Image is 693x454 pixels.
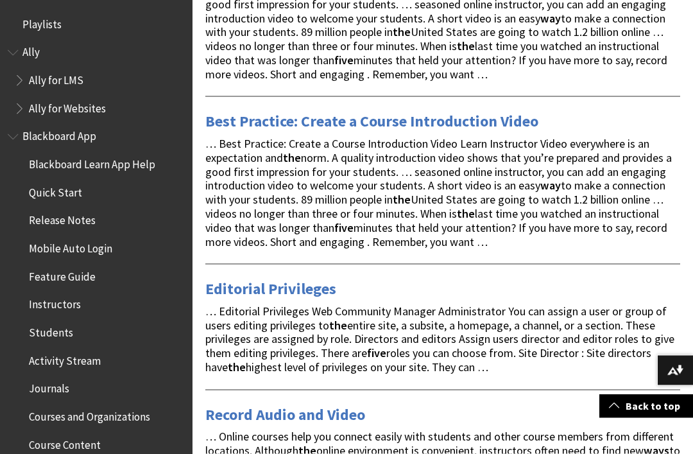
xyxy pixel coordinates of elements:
span: Ally [22,42,40,60]
a: Record Audio and Video [205,405,365,425]
span: … Editorial Privileges Web Community Manager Administrator You can assign a user or group of user... [205,304,674,374]
span: Instructors [29,295,81,312]
span: Playlists [22,14,62,31]
strong: way [540,178,561,193]
nav: Book outline for Playlists [8,14,185,36]
span: Quick Start [29,182,82,200]
span: Course Content [29,435,101,452]
span: Ally for LMS [29,70,83,87]
span: … Best Practice: Create a Course Introduction Video Learn Instructor Video everywhere is an expec... [205,136,672,249]
span: Courses and Organizations [29,406,150,424]
nav: Book outline for Anthology Ally Help [8,42,185,120]
strong: the [457,39,475,53]
span: Feature Guide [29,266,96,284]
a: Best Practice: Create a Course Introduction Video [205,111,538,132]
span: Students [29,322,73,340]
span: Blackboard Learn App Help [29,154,155,171]
span: Activity Stream [29,351,101,368]
a: Back to top [599,394,693,418]
strong: the [393,24,411,39]
strong: the [329,318,347,333]
strong: the [457,206,475,221]
span: Blackboard App [22,127,96,144]
span: Journals [29,379,69,396]
strong: the [393,192,411,207]
span: Mobile Auto Login [29,238,112,256]
strong: five [367,345,386,360]
strong: the [228,360,246,374]
a: Editorial Privileges [205,279,336,299]
strong: five [334,53,354,67]
strong: way [540,11,561,26]
strong: the [283,150,301,165]
span: Release Notes [29,211,96,228]
span: Ally for Websites [29,98,106,116]
strong: five [334,220,354,235]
